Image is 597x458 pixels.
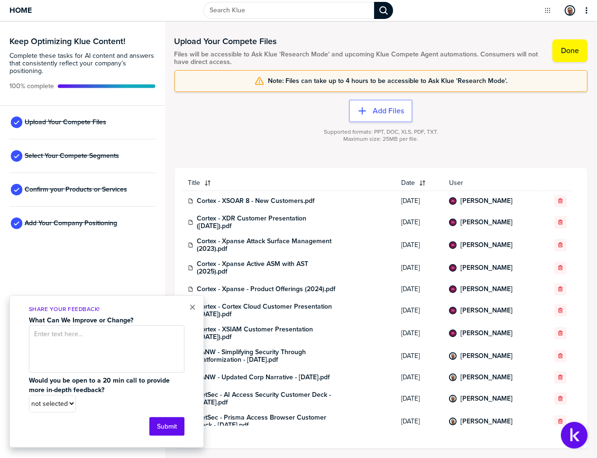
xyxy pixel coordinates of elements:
[401,374,438,381] span: [DATE]
[449,418,457,425] div: Dan Wohlgemuth
[460,241,513,249] a: [PERSON_NAME]
[401,285,438,293] span: [DATE]
[29,376,172,395] strong: Would you be open to a 20 min call to provide more in-depth feedback?
[565,5,575,16] div: Dan Wohlgemuth
[460,330,513,337] a: [PERSON_NAME]
[29,315,133,325] strong: What Can We Improve or Change?
[450,330,456,336] img: c8dd91ea4271c44a822c3a78e4bc3840-sml.png
[374,2,393,19] div: Search Klue
[9,37,156,46] h3: Keep Optimizing Klue Content!
[197,197,315,205] a: Cortex - XSOAR 8 - New Customers.pdf
[29,305,184,313] p: Share Your Feedback!
[25,152,119,160] span: Select Your Compete Segments
[197,391,340,406] a: NetSec - AI Access Security Customer Deck - [DATE].pdf
[460,352,513,360] a: [PERSON_NAME]
[197,326,340,341] a: Cortex - XSIAM Customer Presentation ([DATE]).pdf
[401,264,438,272] span: [DATE]
[450,242,456,248] img: c8dd91ea4271c44a822c3a78e4bc3840-sml.png
[460,197,513,205] a: [PERSON_NAME]
[189,302,196,313] button: Close
[450,419,456,424] img: 3f52aea00f59351d4b34b17d24a3c45a-sml.png
[9,52,156,75] span: Complete these tasks for AI content and answers that consistently reflect your company’s position...
[449,285,457,293] div: Denny Stripling
[564,4,576,17] a: Edit Profile
[401,307,438,314] span: [DATE]
[450,375,456,380] img: 3f52aea00f59351d4b34b17d24a3c45a-sml.png
[401,395,438,403] span: [DATE]
[343,136,418,143] span: Maximum size: 25MB per file.
[9,82,54,90] span: Active
[25,186,127,193] span: Confirm your Products or Services
[460,374,513,381] a: [PERSON_NAME]
[268,77,507,85] span: Note: Files can take up to 4 hours to be accessible to Ask Klue 'Research Mode'.
[197,348,340,364] a: PANW - Simplifying Security Through Platformization - [DATE].pdf
[460,418,513,425] a: [PERSON_NAME]
[449,352,457,360] div: Dan Wohlgemuth
[324,128,438,136] span: Supported formats: PPT, DOC, XLS, PDF, TXT.
[197,414,340,429] a: NetSec - Prisma Access Browser Customer Deck - [DATE].pdf
[460,307,513,314] a: [PERSON_NAME]
[561,422,588,449] button: Open Support Center
[450,220,456,225] img: c8dd91ea4271c44a822c3a78e4bc3840-sml.png
[543,6,552,15] button: Open Drop
[197,215,340,230] a: Cortex - XDR Customer Presentation ([DATE]).pdf
[449,219,457,226] div: Denny Stripling
[450,286,456,292] img: c8dd91ea4271c44a822c3a78e4bc3840-sml.png
[401,352,438,360] span: [DATE]
[9,6,32,14] span: Home
[197,303,340,318] a: Cortex - Cortex Cloud Customer Presentation ([DATE]).pdf
[401,197,438,205] span: [DATE]
[449,264,457,272] div: Denny Stripling
[450,396,456,402] img: 3f52aea00f59351d4b34b17d24a3c45a-sml.png
[401,330,438,337] span: [DATE]
[401,418,438,425] span: [DATE]
[449,374,457,381] div: Dan Wohlgemuth
[197,285,336,293] a: Cortex - Xpanse - Product Offerings (2024).pdf
[401,219,438,226] span: [DATE]
[25,119,106,126] span: Upload Your Compete Files
[460,395,513,403] a: [PERSON_NAME]
[149,417,184,436] button: Submit
[449,197,457,205] div: Denny Stripling
[175,36,543,47] h1: Upload Your Compete Files
[460,219,513,226] a: [PERSON_NAME]
[449,330,457,337] div: Denny Stripling
[203,2,374,19] input: Search Klue
[450,265,456,271] img: c8dd91ea4271c44a822c3a78e4bc3840-sml.png
[449,179,536,187] span: User
[450,353,456,359] img: 3f52aea00f59351d4b34b17d24a3c45a-sml.png
[566,6,574,15] img: 3f52aea00f59351d4b34b17d24a3c45a-sml.png
[188,179,200,187] span: Title
[373,106,404,116] label: Add Files
[450,308,456,313] img: c8dd91ea4271c44a822c3a78e4bc3840-sml.png
[25,220,117,227] span: Add Your Company Positioning
[401,179,415,187] span: Date
[561,46,579,55] label: Done
[197,238,340,253] a: Cortex - Xpanse Attack Surface Management (2023).pdf
[175,51,543,66] span: Files will be accessible to Ask Klue 'Research Mode' and upcoming Klue Compete Agent automations....
[460,264,513,272] a: [PERSON_NAME]
[401,241,438,249] span: [DATE]
[449,307,457,314] div: Denny Stripling
[197,260,340,275] a: Cortex - Xpanse Active ASM with AST (2025).pdf
[449,395,457,403] div: Dan Wohlgemuth
[460,285,513,293] a: [PERSON_NAME]
[450,198,456,204] img: c8dd91ea4271c44a822c3a78e4bc3840-sml.png
[197,374,330,381] a: PANW - Updated Corp Narrative - [DATE].pdf
[449,241,457,249] div: Denny Stripling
